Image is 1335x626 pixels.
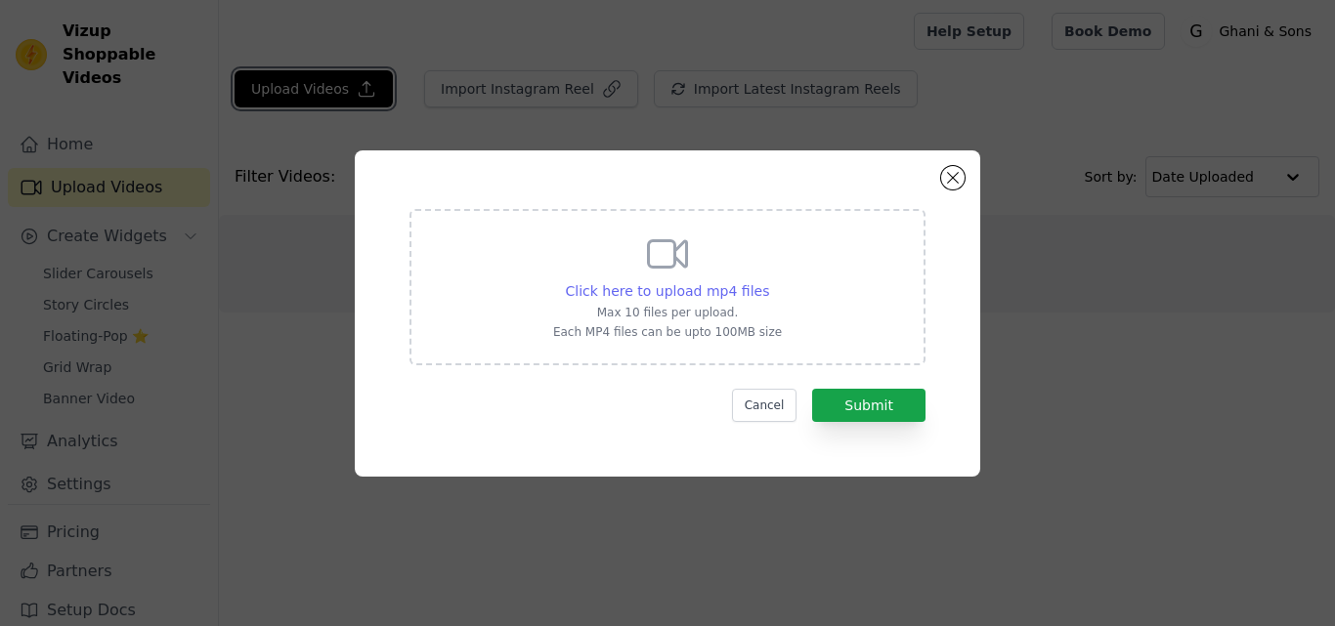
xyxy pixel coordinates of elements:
p: Max 10 files per upload. [553,305,782,320]
button: Submit [812,389,926,422]
p: Each MP4 files can be upto 100MB size [553,324,782,340]
button: Close modal [941,166,965,189]
button: Cancel [732,389,797,422]
span: Click here to upload mp4 files [566,283,770,299]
